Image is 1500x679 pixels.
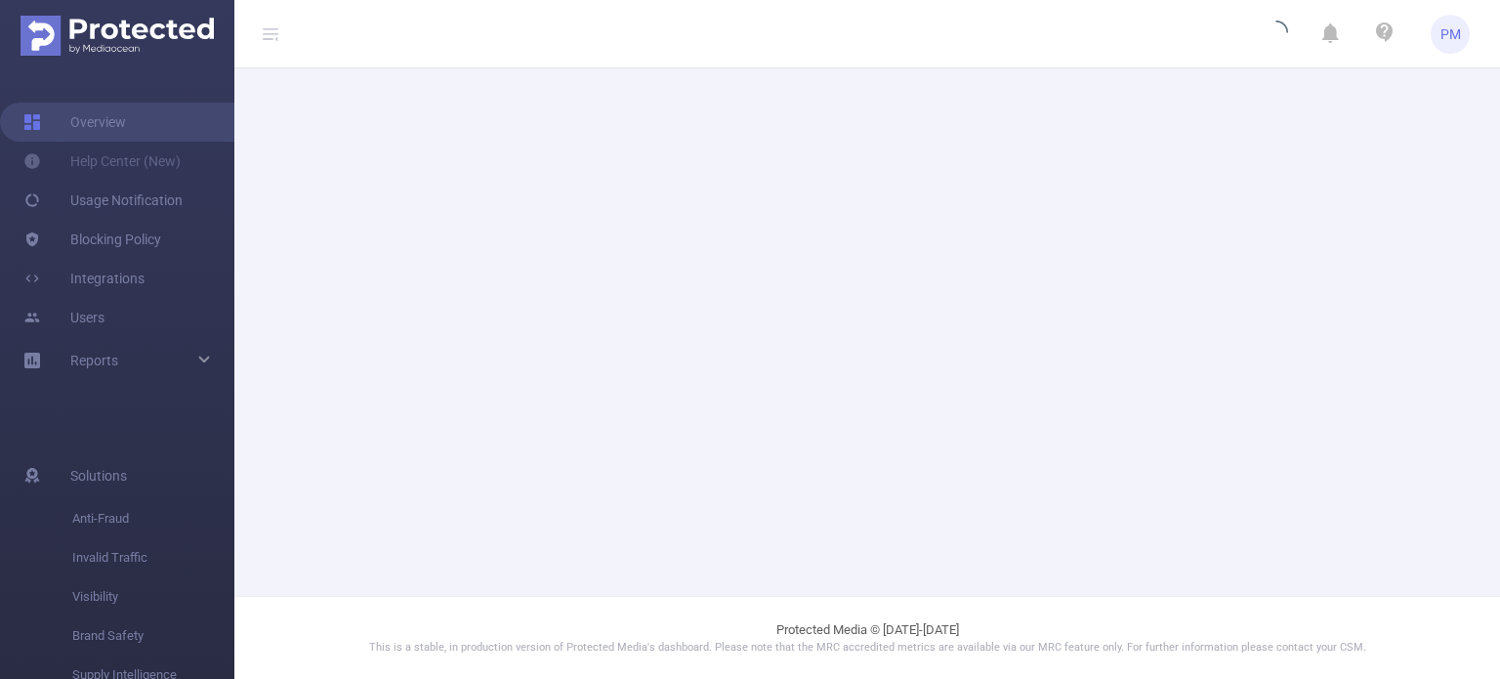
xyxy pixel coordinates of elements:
[234,596,1500,679] footer: Protected Media © [DATE]-[DATE]
[21,16,214,56] img: Protected Media
[70,353,118,368] span: Reports
[23,259,145,298] a: Integrations
[23,298,104,337] a: Users
[70,341,118,380] a: Reports
[1265,21,1288,48] i: icon: loading
[72,538,234,577] span: Invalid Traffic
[72,499,234,538] span: Anti-Fraud
[23,103,126,142] a: Overview
[72,616,234,656] span: Brand Safety
[70,456,127,495] span: Solutions
[23,220,161,259] a: Blocking Policy
[283,640,1451,657] p: This is a stable, in production version of Protected Media's dashboard. Please note that the MRC ...
[23,181,183,220] a: Usage Notification
[1440,15,1461,54] span: PM
[72,577,234,616] span: Visibility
